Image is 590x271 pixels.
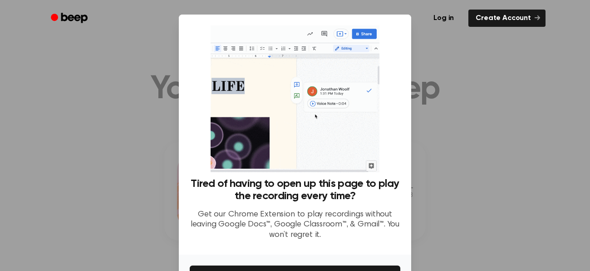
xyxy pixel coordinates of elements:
[190,210,400,241] p: Get our Chrome Extension to play recordings without leaving Google Docs™, Google Classroom™, & Gm...
[190,178,400,202] h3: Tired of having to open up this page to play the recording every time?
[44,10,96,27] a: Beep
[468,10,546,27] a: Create Account
[424,8,463,29] a: Log in
[211,25,379,172] img: Beep extension in action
